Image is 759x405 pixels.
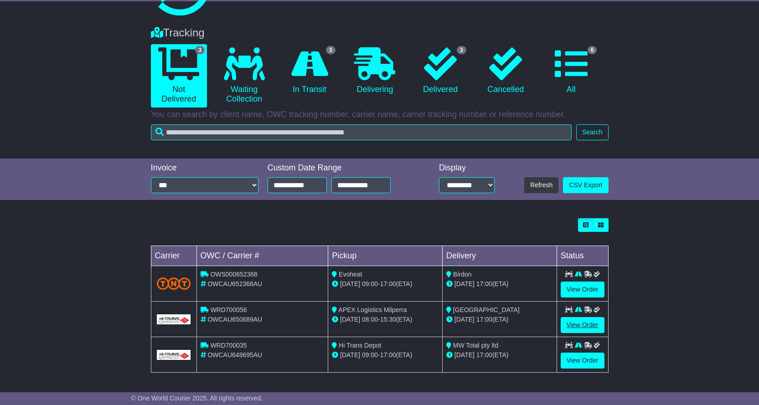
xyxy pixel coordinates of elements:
[476,351,492,359] span: 17:00
[340,351,360,359] span: [DATE]
[131,395,263,402] span: © One World Courier 2025. All rights reserved.
[328,246,443,266] td: Pickup
[380,280,396,287] span: 17:00
[151,163,258,173] div: Invoice
[207,316,262,323] span: OWCAU650689AU
[210,306,247,313] span: WRD700056
[347,44,403,98] a: Delivering
[210,342,247,349] span: WRD700035
[524,177,558,193] button: Refresh
[446,279,553,289] div: (ETA)
[543,44,599,98] a: 6 All
[339,271,362,278] span: Evoheat
[588,46,597,54] span: 6
[210,271,258,278] span: OWS000652368
[216,44,272,108] a: Waiting Collection
[151,44,207,108] a: 3 Not Delivered
[157,314,191,324] img: GetCarrierServiceLogo
[576,124,608,140] button: Search
[457,46,466,54] span: 3
[561,282,604,297] a: View Order
[476,316,492,323] span: 17:00
[557,246,608,266] td: Status
[338,306,407,313] span: APEX Logistics Milperra
[454,316,475,323] span: [DATE]
[326,46,336,54] span: 3
[380,351,396,359] span: 17:00
[412,44,468,98] a: 3 Delivered
[439,163,495,173] div: Display
[151,246,196,266] td: Carrier
[362,316,378,323] span: 08:00
[146,26,613,40] div: Tracking
[446,350,553,360] div: (ETA)
[561,353,604,369] a: View Order
[454,351,475,359] span: [DATE]
[157,277,191,290] img: TNT_Domestic.png
[332,315,439,324] div: - (ETA)
[476,280,492,287] span: 17:00
[281,44,337,98] a: 3 In Transit
[207,351,262,359] span: OWCAU648695AU
[268,163,414,173] div: Custom Date Range
[453,271,471,278] span: Birdon
[339,342,381,349] span: Hi Trans Depot
[563,177,608,193] a: CSV Export
[332,279,439,289] div: - (ETA)
[362,351,378,359] span: 09:00
[561,317,604,333] a: View Order
[453,342,498,349] span: MW Total pty ltd
[332,350,439,360] div: - (ETA)
[157,350,191,360] img: GetCarrierServiceLogo
[195,46,205,54] span: 3
[362,280,378,287] span: 09:00
[442,246,557,266] td: Delivery
[340,316,360,323] span: [DATE]
[453,306,520,313] span: [GEOGRAPHIC_DATA]
[380,316,396,323] span: 15:30
[151,110,609,120] p: You can search by client name, OWC tracking number, carrier name, carrier tracking number or refe...
[340,280,360,287] span: [DATE]
[478,44,534,98] a: Cancelled
[454,280,475,287] span: [DATE]
[207,280,262,287] span: OWCAU652368AU
[196,246,328,266] td: OWC / Carrier #
[446,315,553,324] div: (ETA)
